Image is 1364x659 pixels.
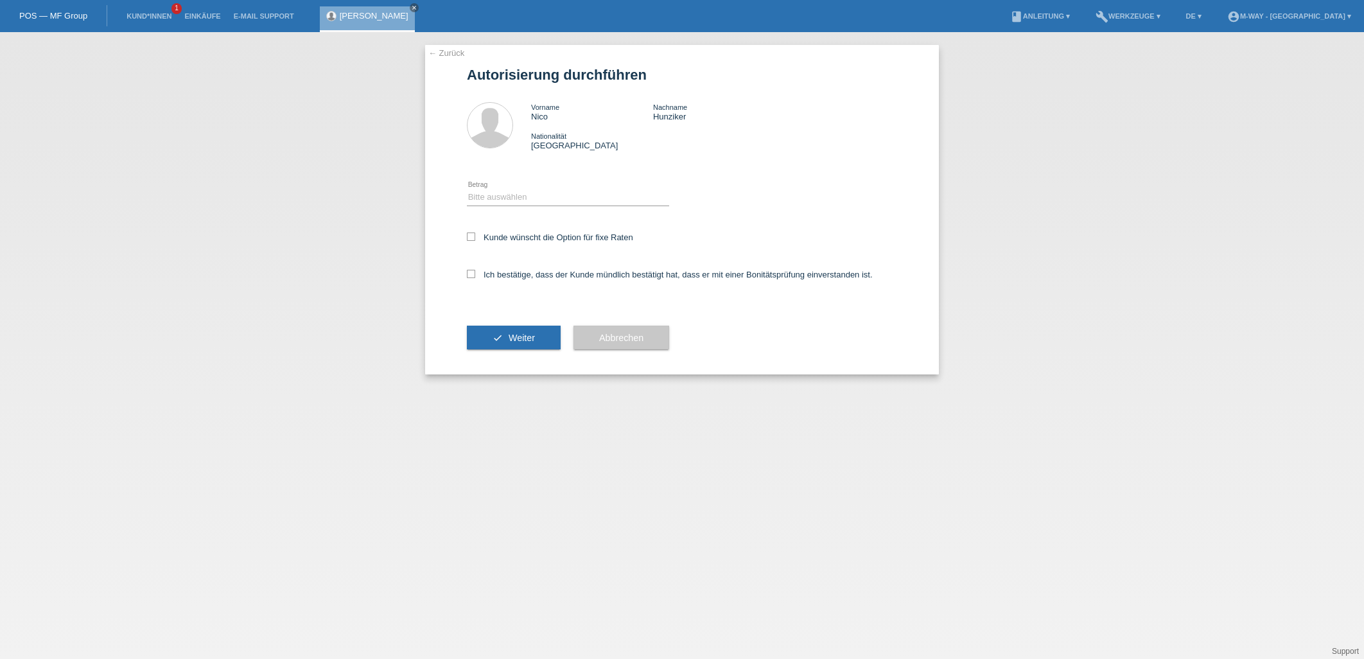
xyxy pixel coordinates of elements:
button: Abbrechen [573,326,669,350]
a: [PERSON_NAME] [340,11,408,21]
button: check Weiter [467,326,561,350]
i: account_circle [1227,10,1240,23]
span: Abbrechen [599,333,643,343]
i: build [1096,10,1108,23]
h1: Autorisierung durchführen [467,67,897,83]
a: DE ▾ [1180,12,1208,20]
a: close [410,3,419,12]
i: book [1010,10,1023,23]
a: ← Zurück [428,48,464,58]
span: Nachname [653,103,687,111]
label: Kunde wünscht die Option für fixe Raten [467,233,633,242]
span: Vorname [531,103,559,111]
a: Einkäufe [178,12,227,20]
a: POS — MF Group [19,11,87,21]
a: buildWerkzeuge ▾ [1089,12,1167,20]
span: Weiter [509,333,535,343]
a: bookAnleitung ▾ [1004,12,1076,20]
div: [GEOGRAPHIC_DATA] [531,131,653,150]
div: Hunziker [653,102,775,121]
a: E-Mail Support [227,12,301,20]
div: Nico [531,102,653,121]
i: check [493,333,503,343]
i: close [411,4,417,11]
a: account_circlem-way - [GEOGRAPHIC_DATA] ▾ [1221,12,1358,20]
span: Nationalität [531,132,566,140]
span: 1 [171,3,182,14]
a: Support [1332,647,1359,656]
a: Kund*innen [120,12,178,20]
label: Ich bestätige, dass der Kunde mündlich bestätigt hat, dass er mit einer Bonitätsprüfung einversta... [467,270,873,279]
